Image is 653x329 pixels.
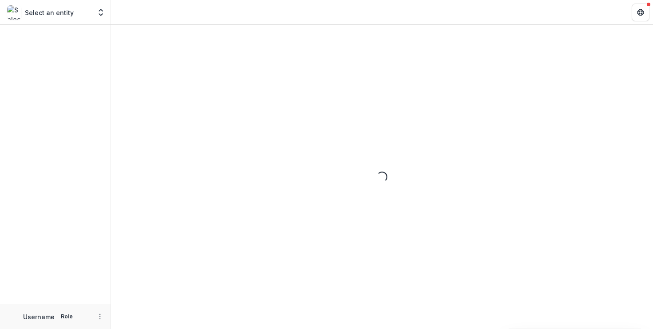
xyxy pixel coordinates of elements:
[95,311,105,322] button: More
[23,312,55,321] p: Username
[25,8,74,17] p: Select an entity
[632,4,649,21] button: Get Help
[58,313,76,321] p: Role
[7,5,21,20] img: Select an entity
[95,4,107,21] button: Open entity switcher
